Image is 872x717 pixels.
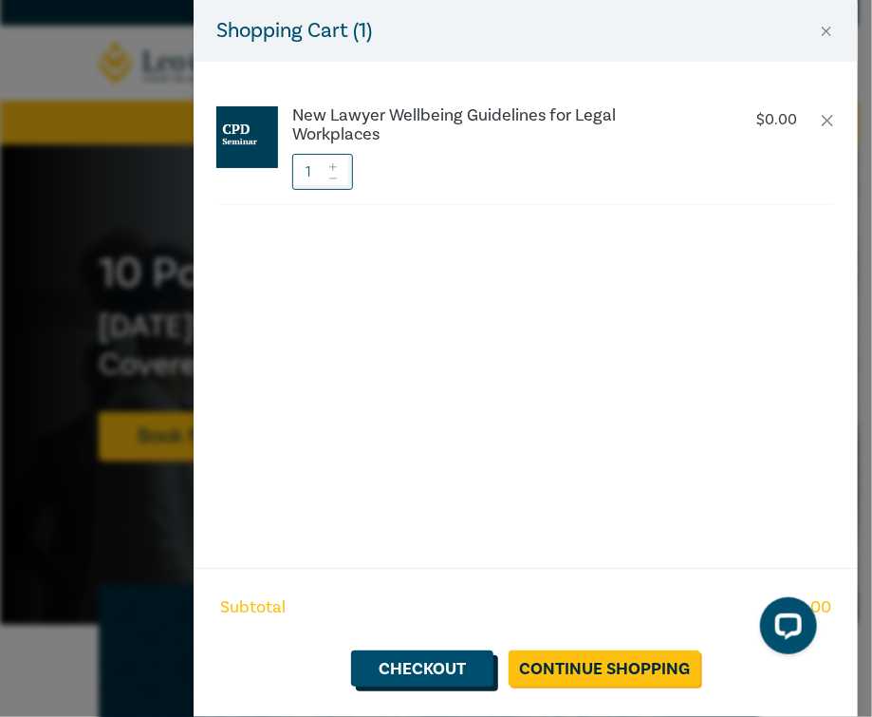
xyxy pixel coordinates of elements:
[292,106,702,144] a: New Lawyer Wellbeing Guidelines for Legal Workplaces
[818,23,835,40] button: Close
[351,651,493,687] a: Checkout
[509,651,700,687] a: Continue Shopping
[220,595,286,620] span: Subtotal
[216,15,372,47] h5: Shopping Cart ( 1 )
[292,154,353,190] input: 1
[745,590,825,670] iframe: LiveChat chat widget
[216,106,278,168] img: CPD%20Seminar.jpg
[756,111,797,129] p: $ 0.00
